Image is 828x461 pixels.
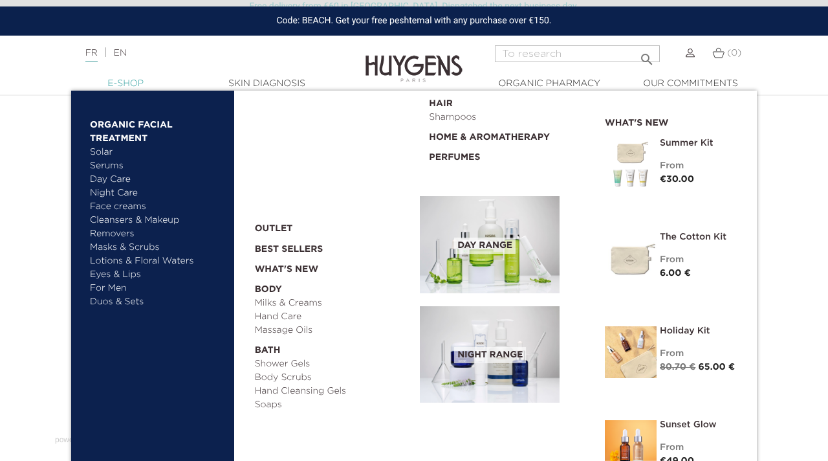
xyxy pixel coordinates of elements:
[660,161,684,170] font: From
[660,232,737,242] a: The Cotton Kit
[265,127,357,150] font: Anti-imperfections & Mattifying
[255,346,281,355] font: Bath
[660,363,695,372] font: 80.70 €
[626,77,755,91] a: Our commitments
[643,79,737,88] font: Our commitments
[90,243,159,252] font: Masks & Scrubs
[276,16,551,26] font: Code: BEACH. Get your free peshtemal with any purchase over €150.
[114,49,127,58] a: EN
[90,216,179,238] font: Cleansers & Makeup Removers
[265,154,376,163] font: Healthy glow & Radiance
[265,152,400,166] a: Healthy glow & Radiance
[660,420,737,429] a: Sunset Glow
[265,179,400,193] a: Bags & [MEDICAL_DATA]
[90,188,138,197] font: Night Care
[495,45,660,62] input: To research
[429,144,585,164] a: Perfumes
[639,52,655,67] font: 
[699,363,735,372] font: 65.00 €
[90,297,144,306] font: Duos & Sets
[255,326,312,335] font: Massage Oils
[605,232,657,284] img: The Cotton Kit
[429,91,585,111] a: Hair
[107,79,144,88] font: E-Shop
[265,193,400,207] a: Sun protection
[265,181,380,190] font: Bags & [MEDICAL_DATA]
[255,265,319,274] font: What's new
[727,49,741,58] font: (0)
[255,224,293,233] font: OUTLET
[660,255,684,264] font: From
[605,118,669,128] font: What's new
[90,200,225,214] a: Face creams
[660,175,694,184] font: €30.00
[660,349,684,358] font: From
[255,400,282,409] font: Soaps
[228,79,305,88] font: Skin diagnosis
[90,175,131,184] font: Day Care
[90,148,113,157] font: Solar
[255,297,411,310] a: Milks & Creams
[498,79,600,88] font: Organic Pharmacy
[255,359,310,368] font: Shower Gels
[265,195,331,204] font: Sun protection
[265,168,309,177] font: Hydration
[90,282,225,295] a: For Men
[429,153,480,162] font: Perfumes
[255,285,282,294] font: Body
[265,125,400,152] a: Anti-imperfections & Mattifying
[429,99,453,108] font: Hair
[90,268,225,282] a: Eyes & Lips
[660,420,717,429] font: Sunset Glow
[255,310,411,324] a: Hand Care
[485,77,614,91] a: Organic Pharmacy
[202,77,331,91] a: Skin diagnosis
[104,48,107,58] font: |
[660,326,737,335] a: Holiday Kit
[265,100,354,109] font: Beauty concern
[85,49,98,62] a: FR
[90,146,225,159] a: Solar
[255,371,411,385] a: Body Scrubs
[660,269,691,278] font: 6.00 €
[255,357,411,371] a: Shower Gels
[660,326,710,335] font: Holiday Kit
[255,298,322,308] font: Milks & Creams
[660,232,726,242] font: The Cotton Kit
[255,398,411,412] a: Soaps
[90,186,213,200] a: Night Care
[420,306,585,403] a: Night range
[660,443,684,452] font: From
[90,159,225,173] a: Serums
[429,133,550,142] font: Home & Aromatherapy
[61,77,190,91] a: E-Shop
[429,111,585,124] a: Shampoos
[90,295,225,309] a: Duos & Sets
[605,326,657,378] img: The Holiday Kit
[90,202,146,211] font: Face creams
[265,113,312,122] font: Anti-aging
[55,435,95,444] font: powered by
[457,241,512,250] font: Day range
[420,196,560,293] img: routine_jour_banner.jpg
[55,107,773,431] iframe: typeform-embed
[365,34,463,84] img: Huygens
[265,111,400,125] a: Anti-aging
[605,139,657,190] img: Summer Kit
[255,387,346,396] font: Hand Cleansing Gels
[420,196,585,293] a: Day range
[255,276,411,297] a: Body
[255,324,411,337] a: Massage Oils
[457,350,523,359] font: Night range
[429,113,476,122] font: Shampoos
[249,1,578,12] font: Free delivery from €60 in [GEOGRAPHIC_DATA]. Dispatched the next business day.
[660,139,714,148] font: Summer Kit
[90,270,141,279] font: Eyes & Lips
[635,41,659,59] button: 
[85,49,98,58] font: FR
[255,256,411,276] a: What's new
[90,256,193,265] font: Lotions & Floral Waters
[265,166,400,179] a: Hydration
[90,120,173,143] font: Organic Facial Treatment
